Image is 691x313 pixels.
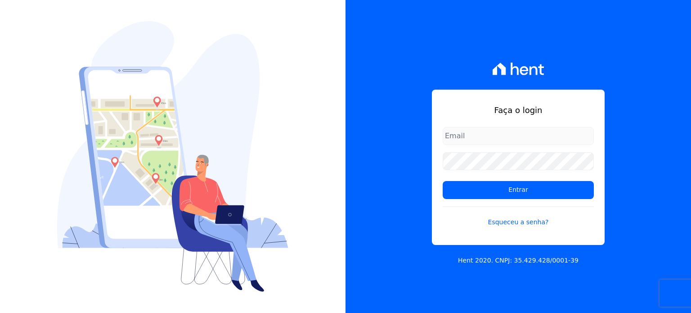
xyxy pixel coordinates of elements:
[443,206,594,227] a: Esqueceu a senha?
[443,104,594,116] h1: Faça o login
[443,181,594,199] input: Entrar
[57,21,288,292] img: Login
[458,256,579,265] p: Hent 2020. CNPJ: 35.429.428/0001-39
[443,127,594,145] input: Email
